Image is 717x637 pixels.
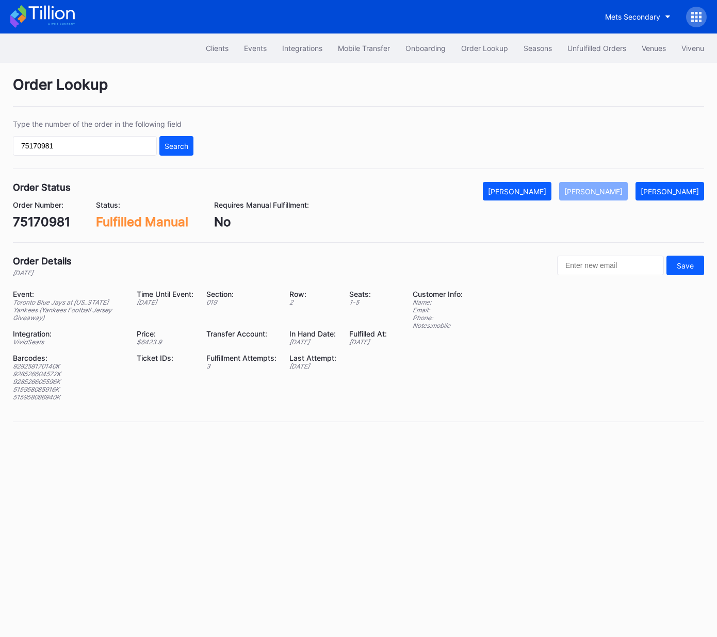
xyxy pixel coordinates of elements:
div: Order Details [13,256,72,266]
button: Order Lookup [453,39,516,58]
button: Search [159,136,193,156]
input: GT59662 [13,136,157,156]
button: Vivenu [674,39,712,58]
div: Transfer Account: [206,329,276,338]
div: Venues [642,44,666,53]
div: Order Lookup [13,76,704,107]
div: Event: [13,290,124,298]
button: Venues [634,39,674,58]
div: Fulfillment Attempts: [206,354,276,362]
div: Phone: [413,314,463,322]
button: Integrations [274,39,330,58]
div: [DATE] [289,338,336,346]
div: [DATE] [289,362,336,370]
div: Row: [289,290,336,298]
div: 515958085916K [13,385,124,393]
div: $ 6423.9 [137,338,193,346]
button: Save [666,256,704,275]
div: 2 [289,298,336,306]
div: Order Status [13,182,71,193]
div: 928258170140K [13,362,124,370]
div: 3 [206,362,276,370]
div: [PERSON_NAME] [564,187,623,196]
div: [PERSON_NAME] [488,187,546,196]
div: Type the number of the order in the following field [13,120,193,128]
input: Enter new email [557,256,664,275]
button: Onboarding [398,39,453,58]
div: Notes: mobile [413,322,463,329]
div: Name: [413,298,463,306]
div: Vivenu [681,44,704,53]
div: Time Until Event: [137,290,193,298]
div: 75170981 [13,214,70,229]
div: Integration: [13,329,124,338]
div: Search [165,142,188,150]
button: Mobile Transfer [330,39,398,58]
div: 515958086940K [13,393,124,401]
div: Ticket IDs: [137,354,193,362]
div: Requires Manual Fulfillment: [214,200,309,209]
div: Fulfilled At: [349,329,387,338]
div: 019 [206,298,276,306]
div: Events [244,44,267,53]
div: Barcodes: [13,354,124,362]
button: [PERSON_NAME] [559,182,628,200]
button: Events [236,39,274,58]
div: 1 - 5 [349,298,387,306]
div: Order Number: [13,200,70,209]
div: [PERSON_NAME] [641,187,699,196]
div: No [214,214,309,229]
div: Unfulfilled Orders [567,44,626,53]
div: In Hand Date: [289,329,336,338]
div: Toronto Blue Jays at [US_STATE] Yankees (Yankees Football Jersey Giveaway) [13,298,124,322]
div: Seasons [524,44,552,53]
div: Seats: [349,290,387,298]
button: [PERSON_NAME] [635,182,704,200]
div: Integrations [282,44,322,53]
div: Mets Secondary [605,12,660,21]
div: Onboarding [405,44,446,53]
button: Unfulfilled Orders [560,39,634,58]
button: [PERSON_NAME] [483,182,551,200]
div: Mobile Transfer [338,44,390,53]
button: Clients [198,39,236,58]
div: Email: [413,306,463,314]
div: 928526604572K [13,370,124,378]
div: Save [677,261,694,270]
button: Seasons [516,39,560,58]
div: [DATE] [137,298,193,306]
div: Clients [206,44,229,53]
div: Fulfilled Manual [96,214,188,229]
div: [DATE] [349,338,387,346]
div: Customer Info: [413,290,463,298]
div: Order Lookup [461,44,508,53]
div: Status: [96,200,188,209]
div: Section: [206,290,276,298]
button: Mets Secondary [597,7,678,26]
div: Price: [137,329,193,338]
div: [DATE] [13,269,72,277]
div: Last Attempt: [289,354,336,362]
div: 928526605596K [13,378,124,385]
div: VividSeats [13,338,124,346]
